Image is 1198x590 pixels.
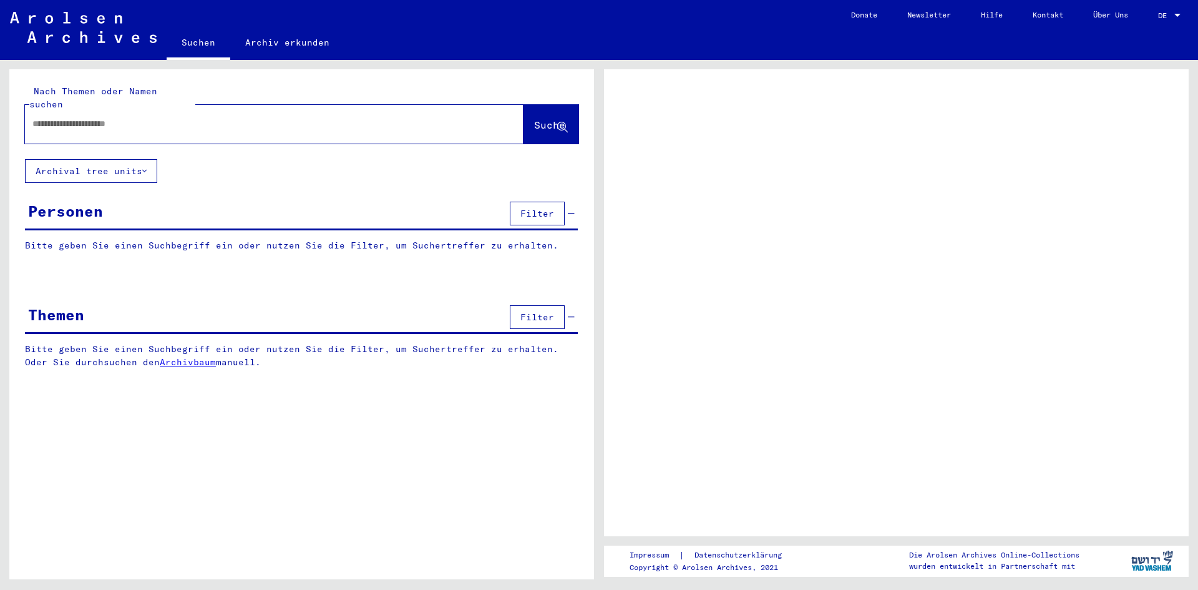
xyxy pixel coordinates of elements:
mat-label: Nach Themen oder Namen suchen [29,86,157,110]
div: | [630,549,797,562]
img: yv_logo.png [1129,545,1176,576]
span: Suche [534,119,565,131]
span: DE [1158,11,1172,20]
p: Copyright © Arolsen Archives, 2021 [630,562,797,573]
a: Impressum [630,549,679,562]
div: Themen [28,303,84,326]
p: wurden entwickelt in Partnerschaft mit [909,561,1079,572]
a: Datenschutzerklärung [684,549,797,562]
button: Archival tree units [25,159,157,183]
img: Arolsen_neg.svg [10,12,157,43]
span: Filter [520,312,554,323]
p: Die Arolsen Archives Online-Collections [909,549,1079,561]
a: Archiv erkunden [230,27,344,57]
p: Bitte geben Sie einen Suchbegriff ein oder nutzen Sie die Filter, um Suchertreffer zu erhalten. O... [25,343,578,369]
p: Bitte geben Sie einen Suchbegriff ein oder nutzen Sie die Filter, um Suchertreffer zu erhalten. [25,239,578,252]
a: Suchen [167,27,230,60]
a: Archivbaum [160,356,216,368]
span: Filter [520,208,554,219]
button: Filter [510,305,565,329]
div: Personen [28,200,103,222]
button: Suche [524,105,578,144]
button: Filter [510,202,565,225]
